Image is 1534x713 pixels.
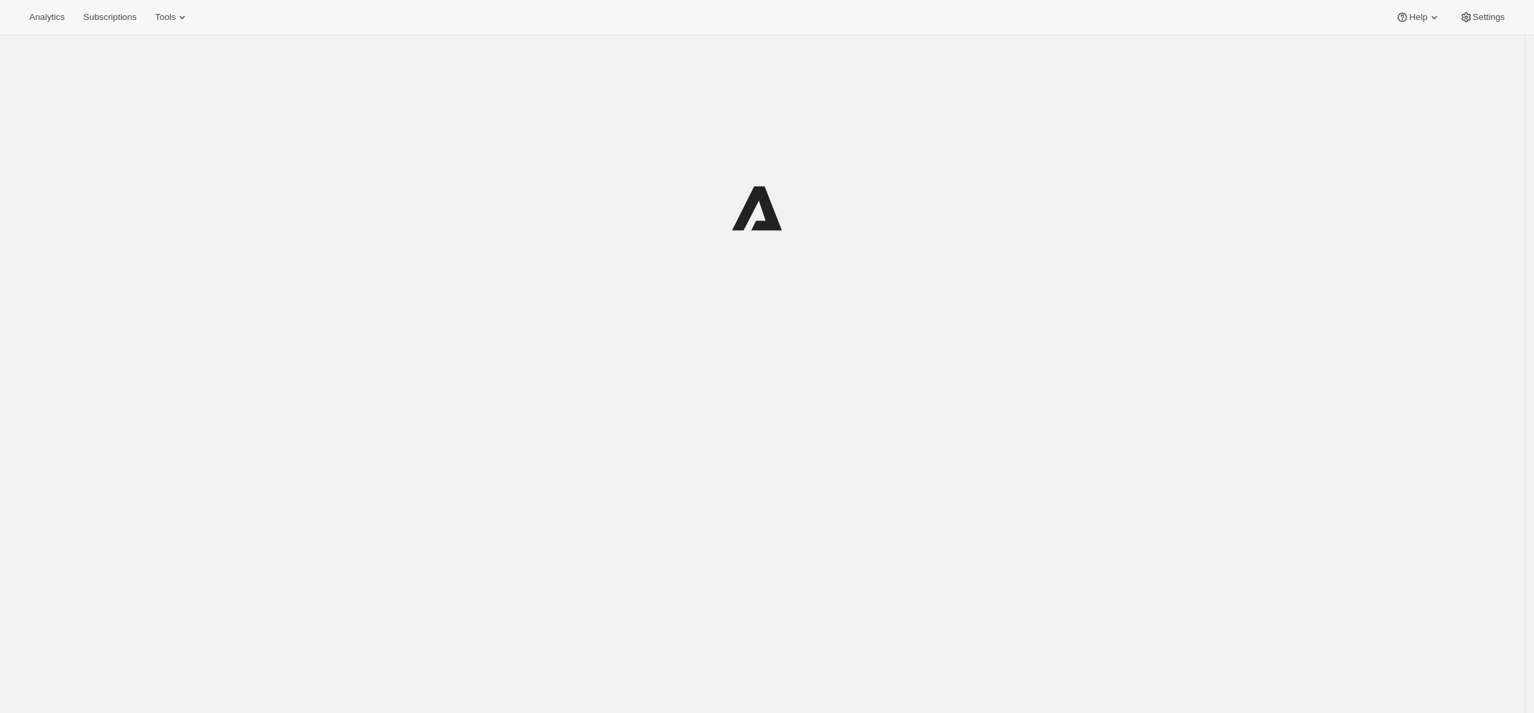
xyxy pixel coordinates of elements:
span: Tools [155,12,176,23]
button: Tools [147,8,197,27]
button: Help [1388,8,1448,27]
span: Subscriptions [83,12,136,23]
button: Settings [1452,8,1513,27]
span: Settings [1473,12,1505,23]
button: Analytics [21,8,72,27]
button: Subscriptions [75,8,144,27]
span: Help [1409,12,1427,23]
span: Analytics [29,12,64,23]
